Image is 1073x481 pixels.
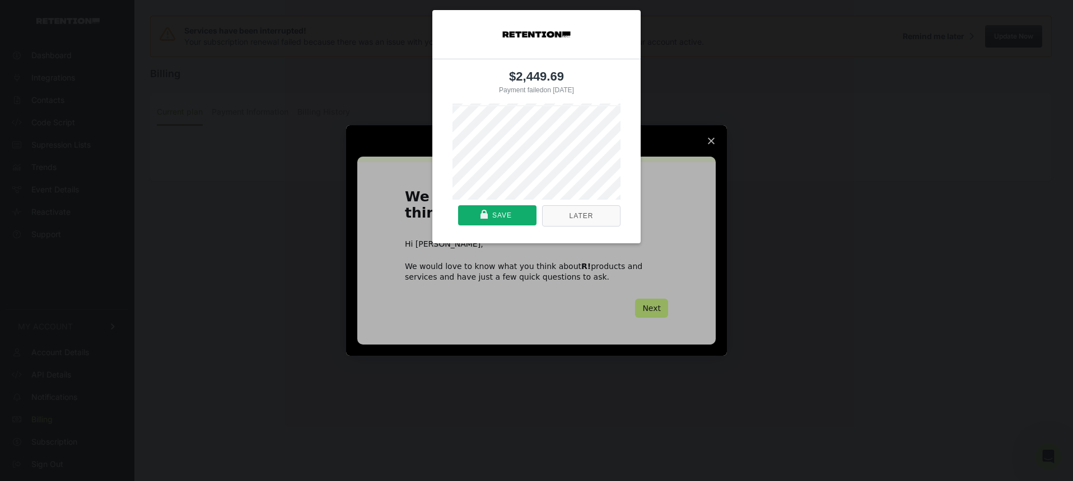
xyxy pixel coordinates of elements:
div: $2,449.69 [444,69,629,84]
div: We would love to know what you think about products and services and have just a few quick questi... [405,261,668,281]
span: Close survey [696,125,727,157]
b: R! [581,262,591,271]
h1: We want to know what you think! [405,189,668,228]
div: on [DATE] [452,85,621,106]
div: Save [492,205,512,225]
div: Payment failed [499,86,543,94]
button: Later [542,205,621,227]
div: Hi [PERSON_NAME], [405,239,668,250]
button: Next [635,299,668,318]
button: Save [458,205,536,225]
img: ed32653e-1b07-423b-8e9c-8bbd2c9d35a9-2023_07_26-16_37_52.png [502,30,572,39]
